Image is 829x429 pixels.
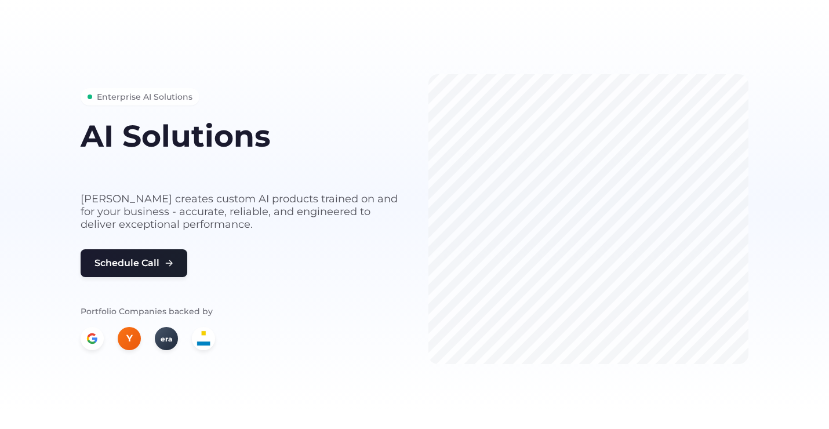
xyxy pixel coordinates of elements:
[81,157,401,179] h2: built for your business needs
[81,119,401,152] h1: AI Solutions
[97,90,192,103] span: Enterprise AI Solutions
[118,327,141,350] div: Y
[155,327,178,350] div: era
[81,305,401,318] p: Portfolio Companies backed by
[81,249,187,277] button: Schedule Call
[81,192,401,231] p: [PERSON_NAME] creates custom AI products trained on and for your business - accurate, reliable, a...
